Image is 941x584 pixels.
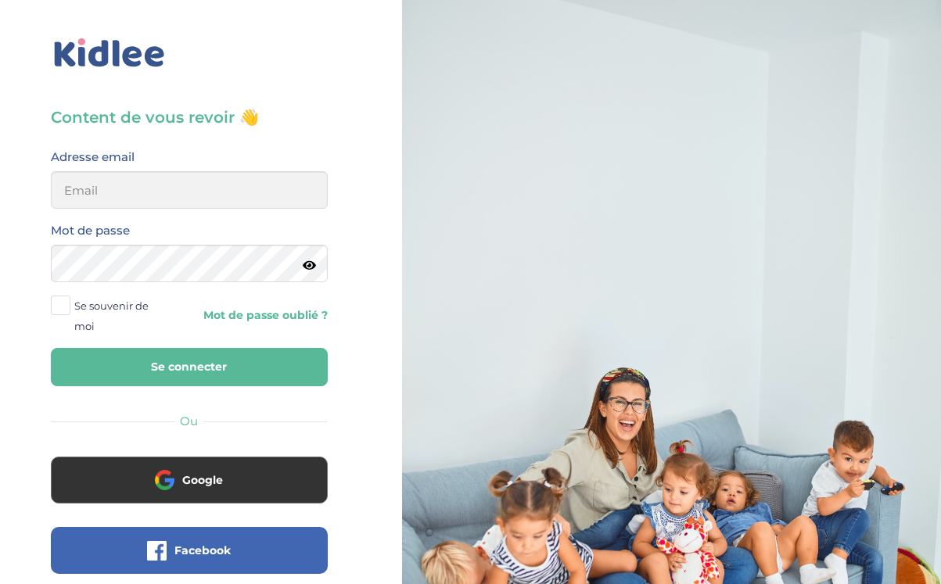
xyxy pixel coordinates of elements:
[201,308,328,323] a: Mot de passe oublié ?
[51,527,328,574] button: Facebook
[180,414,198,428] span: Ou
[51,171,328,209] input: Email
[51,35,168,71] img: logo_kidlee_bleu
[51,457,328,503] button: Google
[51,483,328,498] a: Google
[155,470,174,489] img: google.png
[51,348,328,386] button: Se connecter
[174,543,231,558] span: Facebook
[182,472,223,488] span: Google
[51,554,328,568] a: Facebook
[74,296,166,336] span: Se souvenir de moi
[147,541,167,561] img: facebook.png
[51,106,328,128] h3: Content de vous revoir 👋
[51,220,130,241] label: Mot de passe
[51,147,135,167] label: Adresse email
